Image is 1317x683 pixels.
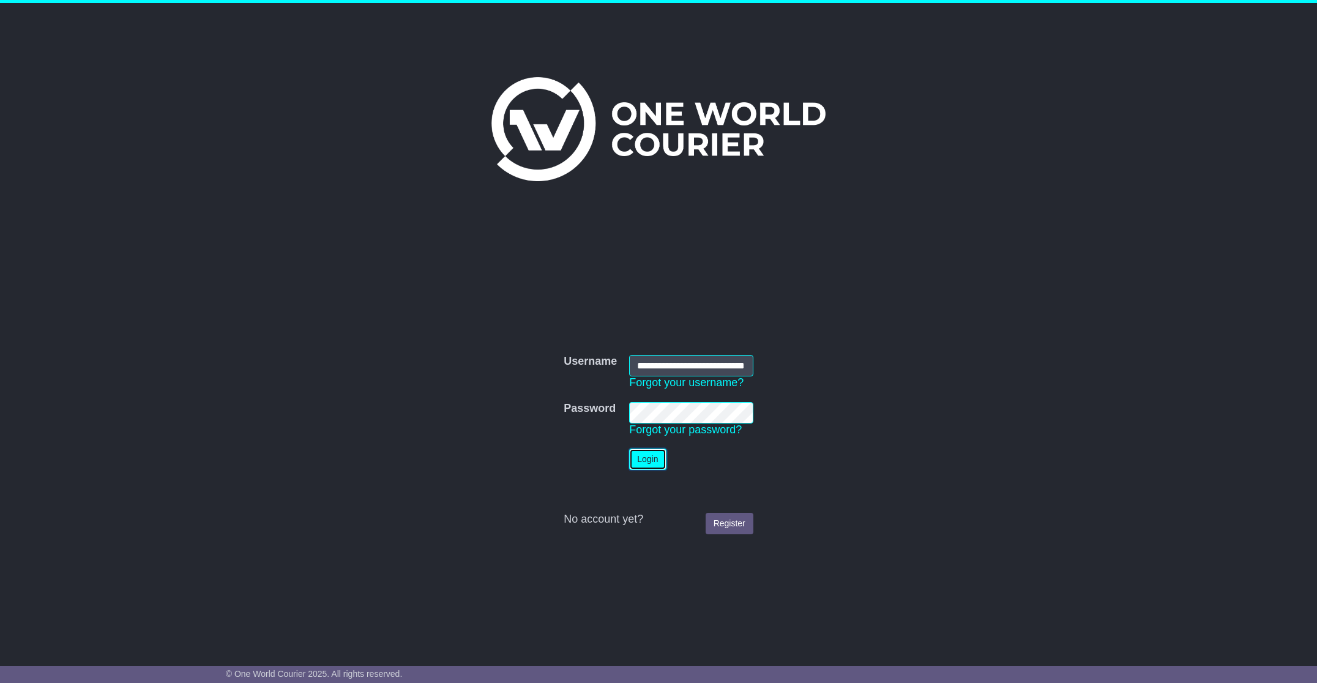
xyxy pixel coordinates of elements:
div: No account yet? [564,513,753,526]
label: Password [564,402,616,416]
img: One World [491,77,826,181]
a: Forgot your username? [629,376,744,389]
span: © One World Courier 2025. All rights reserved. [226,669,403,679]
a: Register [706,513,753,534]
button: Login [629,449,666,470]
label: Username [564,355,617,368]
a: Forgot your password? [629,424,742,436]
